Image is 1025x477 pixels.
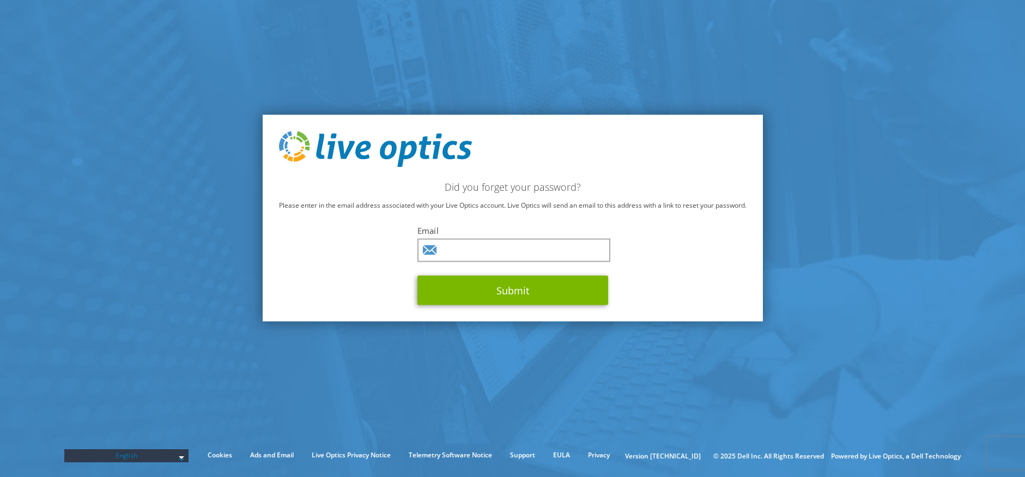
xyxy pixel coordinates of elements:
[580,449,618,461] a: Privacy
[70,449,183,462] span: English
[279,199,747,211] p: Please enter in the email address associated with your Live Optics account. Live Optics will send...
[279,131,472,167] img: live_optics_svg.svg
[545,449,578,461] a: EULA
[620,450,706,462] li: Version [TECHNICAL_ID]
[279,180,747,192] h2: Did you forget your password?
[417,275,608,305] button: Submit
[502,449,543,461] a: Support
[417,225,608,236] label: Email
[199,449,240,461] a: Cookies
[242,449,302,461] a: Ads and Email
[708,450,829,462] li: © 2025 Dell Inc. All Rights Reserved
[831,450,961,462] li: Powered by Live Optics, a Dell Technology
[401,449,500,461] a: Telemetry Software Notice
[304,449,399,461] a: Live Optics Privacy Notice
